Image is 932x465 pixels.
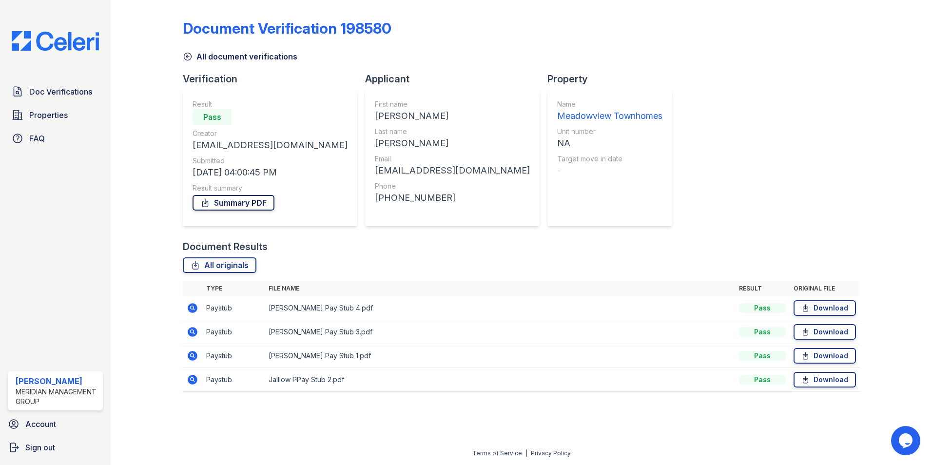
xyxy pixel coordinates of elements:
div: Pass [739,351,786,361]
div: [PERSON_NAME] [375,136,530,150]
span: FAQ [29,133,45,144]
div: [PERSON_NAME] [375,109,530,123]
th: Original file [790,281,860,296]
div: - [557,164,662,177]
a: Properties [8,105,103,125]
span: Sign out [25,442,55,453]
td: [PERSON_NAME] Pay Stub 4.pdf [265,296,735,320]
td: Paystub [202,320,265,344]
a: Sign out [4,438,107,457]
div: Email [375,154,530,164]
div: Document Verification 198580 [183,19,391,37]
div: | [525,449,527,457]
div: Submitted [193,156,348,166]
a: Download [794,372,856,387]
div: Verification [183,72,365,86]
div: Pass [739,327,786,337]
a: All document verifications [183,51,297,62]
div: [PERSON_NAME] [16,375,99,387]
td: Jalllow PPay Stub 2.pdf [265,368,735,392]
div: [DATE] 04:00:45 PM [193,166,348,179]
td: Paystub [202,368,265,392]
div: Applicant [365,72,547,86]
div: Pass [739,375,786,385]
a: Account [4,414,107,434]
div: NA [557,136,662,150]
span: Properties [29,109,68,121]
a: Download [794,324,856,340]
div: Creator [193,129,348,138]
td: Paystub [202,296,265,320]
div: Meadowview Townhomes [557,109,662,123]
td: Paystub [202,344,265,368]
a: Doc Verifications [8,82,103,101]
div: Target move in date [557,154,662,164]
div: Phone [375,181,530,191]
a: Download [794,348,856,364]
a: Name Meadowview Townhomes [557,99,662,123]
div: Name [557,99,662,109]
iframe: chat widget [891,426,922,455]
td: [PERSON_NAME] Pay Stub 1.pdf [265,344,735,368]
img: CE_Logo_Blue-a8612792a0a2168367f1c8372b55b34899dd931a85d93a1a3d3e32e68fde9ad4.png [4,31,107,51]
th: Type [202,281,265,296]
div: Pass [739,303,786,313]
th: File name [265,281,735,296]
a: Download [794,300,856,316]
div: [PHONE_NUMBER] [375,191,530,205]
a: Privacy Policy [531,449,571,457]
span: Account [25,418,56,430]
th: Result [735,281,790,296]
div: Pass [193,109,232,125]
div: Meridian Management Group [16,387,99,407]
div: Document Results [183,240,268,253]
a: Terms of Service [472,449,522,457]
div: Unit number [557,127,662,136]
div: Result summary [193,183,348,193]
span: Doc Verifications [29,86,92,97]
a: Summary PDF [193,195,274,211]
div: [EMAIL_ADDRESS][DOMAIN_NAME] [193,138,348,152]
div: Result [193,99,348,109]
div: [EMAIL_ADDRESS][DOMAIN_NAME] [375,164,530,177]
div: Property [547,72,680,86]
a: All originals [183,257,256,273]
a: FAQ [8,129,103,148]
div: First name [375,99,530,109]
td: [PERSON_NAME] Pay Stub 3.pdf [265,320,735,344]
div: Last name [375,127,530,136]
